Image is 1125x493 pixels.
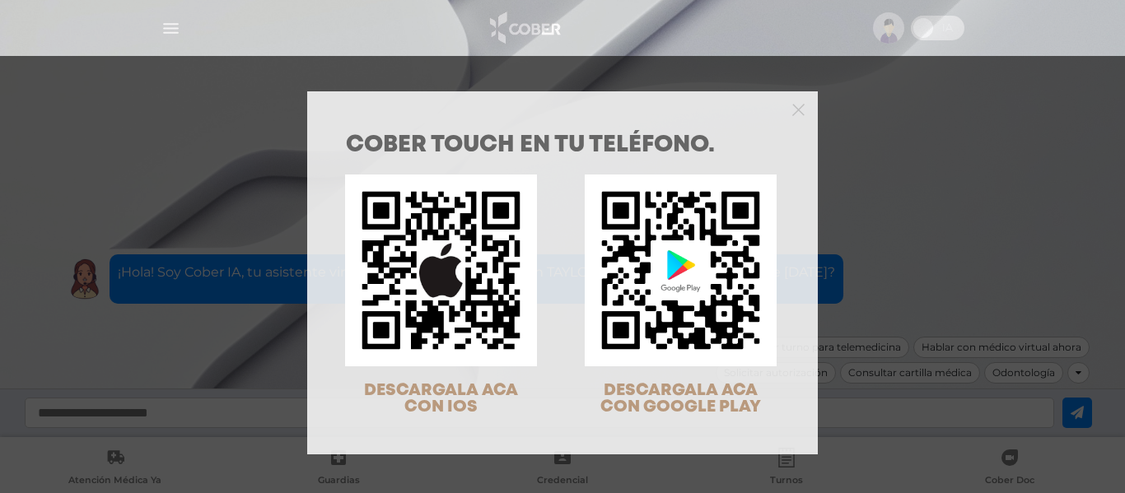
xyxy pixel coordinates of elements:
h1: COBER TOUCH en tu teléfono. [346,134,779,157]
img: qr-code [585,174,777,366]
span: DESCARGALA ACA CON IOS [364,383,518,415]
img: qr-code [345,174,537,366]
span: DESCARGALA ACA CON GOOGLE PLAY [600,383,761,415]
button: Close [792,101,805,116]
